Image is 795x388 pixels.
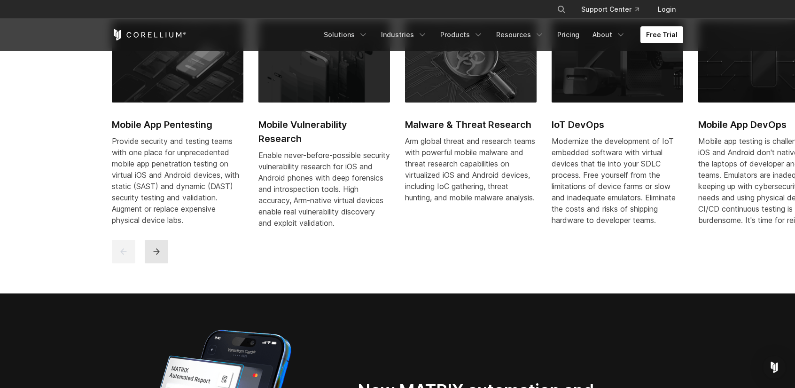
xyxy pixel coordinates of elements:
a: About [587,26,631,43]
a: Free Trial [640,26,683,43]
h2: Mobile Vulnerability Research [258,118,390,146]
a: Corellium Home [112,29,187,40]
div: Provide security and testing teams with one place for unprecedented mobile app penetration testin... [112,135,243,226]
div: Navigation Menu [318,26,683,43]
a: IoT DevOps IoT DevOps Modernize the development of IoT embedded software with virtual devices tha... [552,20,683,237]
button: Search [553,1,570,18]
img: IoT DevOps [552,20,683,102]
a: Mobile App Pentesting Mobile App Pentesting Provide security and testing teams with one place for... [112,20,243,237]
button: next [145,240,168,263]
div: Enable never-before-possible security vulnerability research for iOS and Android phones with deep... [258,150,390,229]
img: Malware & Threat Research [405,20,537,102]
a: Login [650,1,683,18]
a: Industries [375,26,433,43]
h2: Malware & Threat Research [405,118,537,132]
div: Modernize the development of IoT embedded software with virtual devices that tie into your SDLC p... [552,135,683,226]
img: Mobile Vulnerability Research [258,20,390,102]
a: Resources [491,26,550,43]
a: Solutions [318,26,374,43]
a: Pricing [552,26,585,43]
img: Mobile App Pentesting [112,20,243,102]
h2: IoT DevOps [552,118,683,132]
button: previous [112,240,135,263]
a: Mobile Vulnerability Research Mobile Vulnerability Research Enable never-before-possible security... [258,20,390,239]
div: Open Intercom Messenger [763,356,786,379]
h2: Mobile App Pentesting [112,118,243,132]
div: Navigation Menu [546,1,683,18]
a: Products [435,26,489,43]
div: Arm global threat and research teams with powerful mobile malware and threat research capabilitie... [405,135,537,203]
a: Support Center [574,1,647,18]
a: Malware & Threat Research Malware & Threat Research Arm global threat and research teams with pow... [405,20,537,214]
